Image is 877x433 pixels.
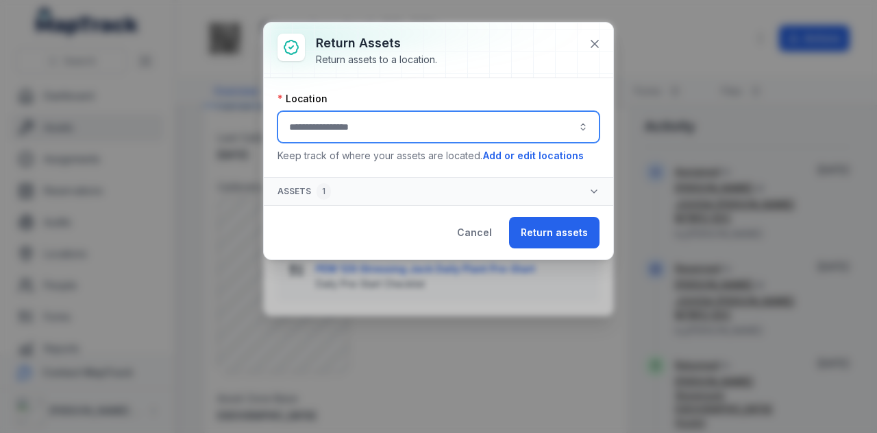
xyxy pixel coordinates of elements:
[445,217,504,248] button: Cancel
[277,148,600,163] p: Keep track of where your assets are located.
[509,217,600,248] button: Return assets
[317,183,331,200] div: 1
[482,148,584,163] button: Add or edit locations
[264,178,613,205] button: Assets1
[277,183,331,200] span: Assets
[316,34,437,53] h3: Return assets
[316,53,437,67] div: Return assets to a location.
[277,92,328,106] label: Location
